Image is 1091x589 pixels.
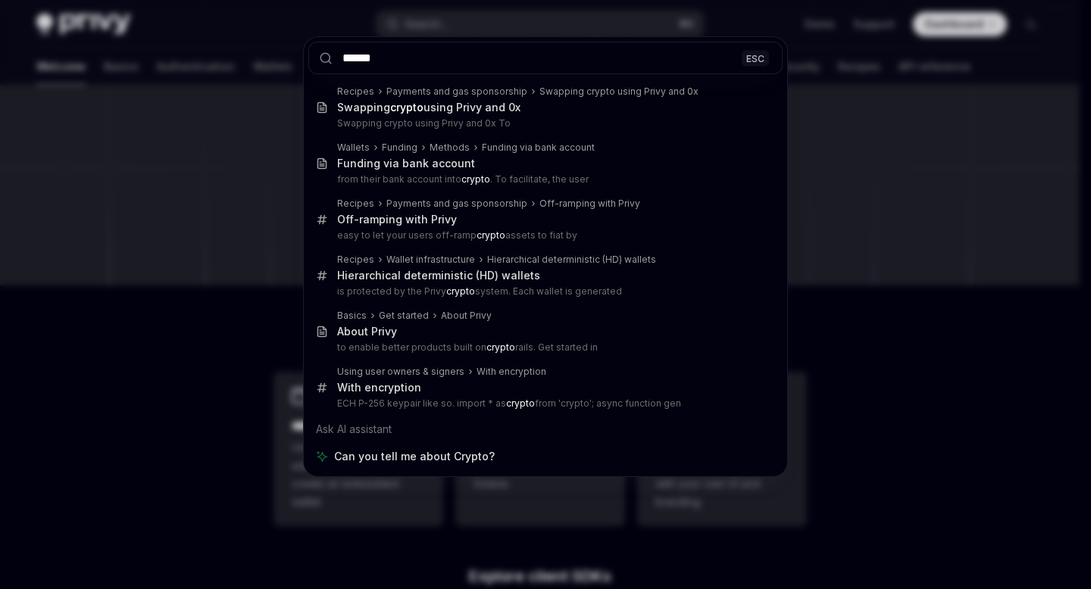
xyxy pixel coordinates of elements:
[386,86,527,98] div: Payments and gas sponsorship
[337,254,374,266] div: Recipes
[379,310,429,322] div: Get started
[337,213,457,226] div: Off-ramping with Privy
[742,50,769,66] div: ESC
[477,366,546,378] div: With encryption
[487,254,656,266] div: Hierarchical deterministic (HD) wallets
[337,341,751,354] p: to enable better products built on rails. Get started in
[446,285,475,297] b: crypto
[539,198,640,210] div: Off-ramping with Privy
[482,142,595,154] div: Funding via bank account
[477,229,505,241] b: crypto
[337,142,370,154] div: Wallets
[337,229,751,242] p: easy to let your users off-ramp assets to fiat by
[461,173,490,185] b: crypto
[337,366,464,378] div: Using user owners & signers
[506,397,535,409] b: crypto
[386,254,475,266] div: Wallet infrastructure
[337,101,520,114] div: Swapping using Privy and 0x
[337,86,374,98] div: Recipes
[390,101,424,114] b: crypto
[337,117,751,129] p: Swapping crypto using Privy and 0x To
[308,416,783,443] div: Ask AI assistant
[337,325,397,338] div: About Privy
[337,397,751,410] p: ECH P-256 keypair like so. import * as from 'crypto'; async function gen
[430,142,470,154] div: Methods
[539,86,699,98] div: Swapping crypto using Privy and 0x
[486,341,515,353] b: crypto
[334,449,495,464] span: Can you tell me about Crypto?
[337,269,540,282] div: Hierarchical deterministic (HD) wallets
[337,381,421,394] div: With encryption
[337,285,751,298] p: is protected by the Privy system. Each wallet is generated
[337,198,374,210] div: Recipes
[337,310,367,322] div: Basics
[441,310,492,322] div: About Privy
[382,142,417,154] div: Funding
[337,173,751,185] p: from their bank account into . To facilitate, the user
[386,198,527,210] div: Payments and gas sponsorship
[337,157,475,170] div: Funding via bank account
